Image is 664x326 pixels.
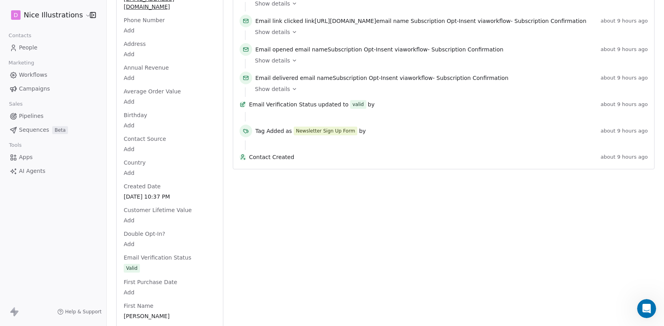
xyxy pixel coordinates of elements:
[19,85,50,93] span: Campaigns
[52,126,68,134] span: Beta
[328,46,381,53] span: Subscription Opt-In
[6,68,100,81] a: Workflows
[122,302,155,310] span: First Name
[57,309,102,315] a: Help & Support
[19,167,45,175] span: AI Agents
[255,85,642,93] a: Show details
[6,165,100,178] a: AI Agents
[81,240,152,258] div: ok I'd like to upgrade
[411,18,464,24] span: Subscription Opt-In
[255,75,298,81] span: Email delivered
[255,46,293,53] span: Email opened
[124,193,216,201] span: [DATE] 10:37 PM
[124,3,139,18] button: Home
[122,87,183,95] span: Average Order Value
[249,153,598,161] span: Contact Created
[6,71,152,134] div: Michael says…
[122,182,162,190] span: Created Date
[601,18,648,24] span: about 9 hours ago
[13,45,123,60] div: Our usual reply time 🕒
[124,288,216,296] span: Add
[255,28,290,36] span: Show details
[6,133,152,144] div: [DATE]
[122,206,193,214] span: Customer Lifetime Value
[13,9,123,40] div: You’ll get replies here and in your email: ✉️
[6,82,100,95] a: Campaigns
[124,50,216,58] span: Add
[124,74,216,82] span: Add
[124,216,216,224] span: Add
[124,169,216,177] span: Add
[124,312,216,320] span: [PERSON_NAME]
[5,57,38,69] span: Marketing
[6,41,100,54] a: People
[601,128,648,134] span: about 9 hours ago
[601,101,648,108] span: about 9 hours ago
[38,10,74,18] p: Active 6h ago
[5,3,20,18] button: go back
[255,45,504,53] span: email name sent via workflow -
[6,123,100,136] a: SequencesBeta
[6,151,100,164] a: Apps
[255,28,642,36] a: Show details
[126,264,138,272] div: Valid
[255,127,284,135] span: Tag Added
[19,71,47,79] span: Workflows
[296,127,355,135] div: Newsletter Sign Up Form
[124,27,216,34] span: Add
[601,75,648,81] span: about 9 hours ago
[19,53,36,59] b: 1 day
[6,162,152,240] div: Siddarth says…
[25,259,31,265] button: Gif picker
[368,100,375,108] span: by
[353,100,364,108] div: valid
[122,230,167,238] span: Double Opt-In?
[122,16,166,24] span: Phone Number
[13,167,123,221] div: Hi [PERSON_NAME], ​ Thank you for reaching out, for upgrading from Tier 3 to Tier 4 you will need...
[122,159,147,167] span: Country
[6,5,152,71] div: Fin says…
[124,145,216,153] span: Add
[19,112,43,120] span: Pipelines
[122,135,168,143] span: Contact Source
[19,153,33,161] span: Apps
[5,30,35,42] span: Contacts
[6,98,26,110] span: Sales
[255,17,587,25] span: link email name sent via workflow -
[38,259,44,265] button: Upload attachment
[12,259,19,265] button: Emoji picker
[136,256,148,269] button: Send a message…
[255,74,508,82] span: email name sent via workflow -
[34,146,135,153] div: joined the conversation
[637,299,656,318] iframe: Intercom live chat
[50,259,57,265] button: Start recording
[7,243,151,256] textarea: Message…
[13,227,75,232] div: [PERSON_NAME] • 6h ago
[515,18,587,24] span: Subscription Confirmation
[249,100,317,108] span: Email Verification Status
[65,309,102,315] span: Help & Support
[122,278,179,286] span: First Purchase Date
[333,75,386,81] span: Subscription Opt-In
[6,162,130,226] div: Hi [PERSON_NAME],​Thank you for reaching out, for upgrading from Tier 3 to Tier 4 you will need t...
[601,46,648,53] span: about 9 hours ago
[34,146,78,152] b: [PERSON_NAME]
[6,139,25,151] span: Tools
[6,5,130,65] div: You’ll get replies here and in your email:✉️[EMAIL_ADDRESS][DOMAIN_NAME]Our usual reply time🕒1 day
[359,127,366,135] span: by
[286,127,292,135] span: as
[255,18,303,24] span: Email link clicked
[122,40,147,48] span: Address
[9,8,84,22] button: DNice Illustrations
[23,4,35,17] img: Profile image for Siddarth
[24,145,32,153] img: Profile image for Siddarth
[19,126,49,134] span: Sequences
[432,46,504,53] span: Subscription Confirmation
[124,121,216,129] span: Add
[436,75,508,81] span: Subscription Confirmation
[13,25,75,40] b: [EMAIL_ADDRESS][DOMAIN_NAME]
[255,57,642,64] a: Show details
[19,44,38,52] span: People
[124,98,216,106] span: Add
[315,18,376,24] span: [URL][DOMAIN_NAME]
